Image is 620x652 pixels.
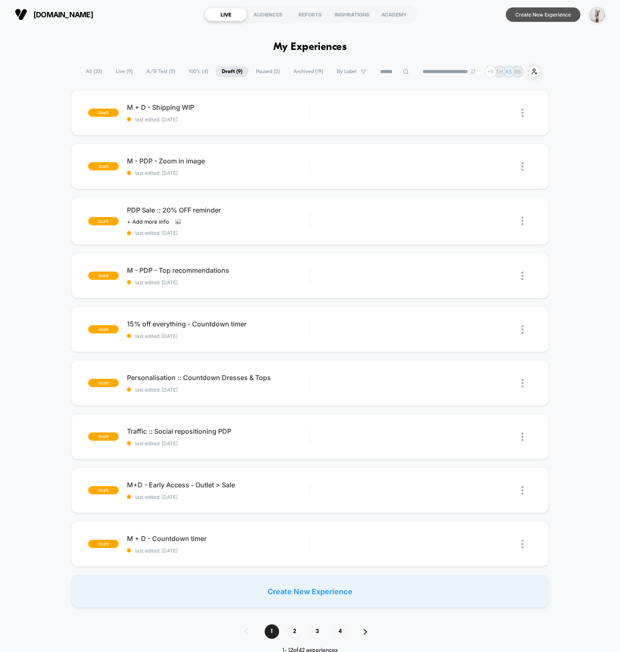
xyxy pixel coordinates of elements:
img: close [521,162,524,171]
span: 3 [310,624,324,639]
div: ACADEMY [373,8,415,21]
div: REPORTS [289,8,331,21]
img: Visually logo [15,8,27,21]
div: INSPIRATIONS [331,8,373,21]
div: Create New Experience [71,575,549,608]
span: 2 [287,624,302,639]
button: ppic [587,6,608,23]
p: AS [505,69,512,75]
img: close [521,109,524,117]
h1: My Experiences [273,41,347,53]
span: All ( 23 ) [80,66,108,77]
div: + 6 [484,66,496,78]
span: draft [88,379,119,387]
span: last edited: [DATE] [127,494,310,500]
span: [DOMAIN_NAME] [33,10,93,19]
img: close [521,217,524,225]
img: close [521,432,524,441]
span: draft [88,109,119,117]
span: 100% ( 4 ) [183,66,214,77]
span: last edited: [DATE] [127,116,310,123]
p: TH [496,69,503,75]
img: close [521,379,524,387]
span: draft [88,162,119,170]
span: Personalisation :: Countdown Dresses & Tops [127,373,310,382]
span: last edited: [DATE] [127,440,310,446]
span: draft [88,217,119,225]
p: BB [514,69,521,75]
div: AUDIENCES [247,8,289,21]
button: [DOMAIN_NAME] [12,8,96,21]
img: end [471,69,476,74]
img: close [521,325,524,334]
span: M - PDP - Zoom in image [127,157,310,165]
span: draft [88,325,119,333]
span: 1 [265,624,279,639]
span: Live ( 9 ) [110,66,139,77]
span: draft [88,486,119,494]
span: By Label [337,69,357,75]
img: close [521,540,524,548]
span: last edited: [DATE] [127,279,310,286]
span: 15% off everything - Countdown timer [127,320,310,328]
span: draft [88,432,119,441]
img: close [521,486,524,495]
span: draft [88,540,119,548]
span: last edited: [DATE] [127,170,310,176]
span: Traffic :: Social repositioning PDP [127,427,310,435]
img: ppic [589,7,605,23]
span: Paused ( 5 ) [250,66,286,77]
span: last edited: [DATE] [127,230,310,236]
span: M+D - Early Access - Outlet > Sale [127,481,310,489]
span: + Add more info [127,218,169,225]
span: A/B Test ( 5 ) [140,66,181,77]
span: M + D - Shipping WIP [127,103,310,111]
div: LIVE [205,8,247,21]
img: pagination forward [364,629,367,635]
span: last edited: [DATE] [127,548,310,554]
span: PDP Sale :: 20% OFF reminder [127,206,310,214]
img: close [521,272,524,280]
span: Archived ( 19 ) [287,66,329,77]
button: Create New Experience [506,7,580,22]
span: 4 [333,624,347,639]
span: draft [88,272,119,280]
span: last edited: [DATE] [127,387,310,393]
span: last edited: [DATE] [127,333,310,339]
span: Draft ( 9 ) [216,66,249,77]
span: M - PDP - Top recommendations [127,266,310,274]
span: M + D - Countdown timer [127,534,310,543]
